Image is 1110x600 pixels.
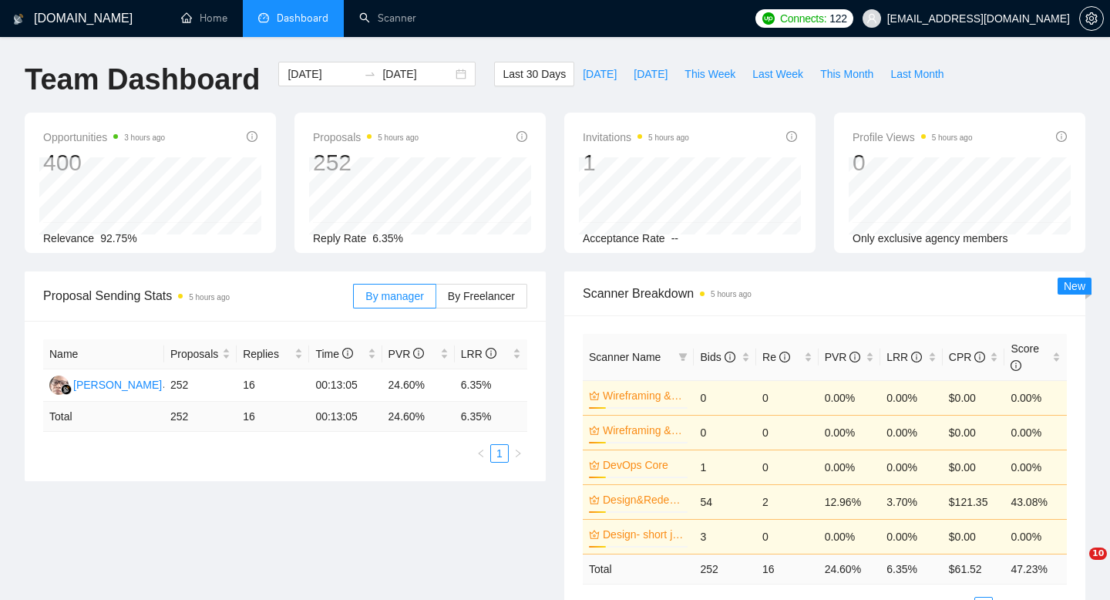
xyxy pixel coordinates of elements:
span: user [866,13,877,24]
td: 00:13:05 [309,369,382,402]
span: info-circle [486,348,496,359]
span: filter [678,352,688,362]
span: to [364,68,376,80]
button: [DATE] [574,62,625,86]
button: Last Month [882,62,952,86]
span: info-circle [342,348,353,359]
span: filter [675,346,691,369]
td: 0 [756,380,819,415]
iframe: Intercom live chat [1058,548,1095,585]
span: info-circle [516,131,527,142]
th: Name [43,339,164,369]
button: [DATE] [625,62,676,86]
li: Next Page [509,444,527,463]
td: 6.35 % [455,402,527,432]
span: info-circle [247,131,257,142]
td: 16 [756,554,819,584]
span: Reply Rate [313,232,366,244]
span: Bids [700,351,735,363]
img: logo [13,7,24,32]
span: LRR [461,348,496,360]
td: 6.35 % [880,554,943,584]
td: 0.00% [880,450,943,484]
span: -- [671,232,678,244]
span: setting [1080,12,1103,25]
span: crown [589,390,600,401]
span: info-circle [1011,360,1021,371]
span: PVR [825,351,861,363]
td: 0 [756,450,819,484]
a: DevOps Core [603,457,684,474]
span: New [1064,280,1085,292]
span: info-circle [786,131,797,142]
span: [DATE] [634,66,668,83]
a: setting [1079,12,1104,25]
time: 5 hours ago [711,290,752,298]
td: 24.60% [382,369,455,402]
span: dashboard [258,12,269,23]
a: Wireframing & UX Prototype (without budget) [603,422,684,439]
div: 252 [313,148,419,177]
td: 0.00% [819,415,881,450]
span: Proposals [313,128,419,147]
span: PVR [388,348,425,360]
span: Proposals [170,346,219,362]
div: [PERSON_NAME] [73,376,162,393]
span: Last 30 Days [503,66,566,83]
span: left [476,449,486,458]
span: CPR [949,351,985,363]
td: 6.35% [455,369,527,402]
span: info-circle [725,352,735,362]
span: info-circle [911,352,922,362]
span: crown [589,494,600,505]
span: Scanner Name [589,351,661,363]
span: right [513,449,523,458]
img: upwork-logo.png [762,12,775,25]
td: 252 [164,369,237,402]
td: 3 [694,519,756,554]
span: This Week [684,66,735,83]
span: crown [589,460,600,470]
img: gigradar-bm.png [61,384,72,395]
a: homeHome [181,12,227,25]
td: 0.00% [1004,519,1067,554]
td: $0.00 [943,450,1005,484]
a: Design&Redesign [603,491,684,508]
span: 122 [829,10,846,27]
td: 16 [237,402,309,432]
span: Dashboard [277,12,328,25]
button: Last Week [744,62,812,86]
span: Scanner Breakdown [583,284,1067,303]
td: Total [43,402,164,432]
td: 0 [694,415,756,450]
span: Only exclusive agency members [853,232,1008,244]
td: 0.00% [1004,380,1067,415]
td: 0 [756,415,819,450]
a: Design- short job(0) [603,526,684,543]
td: 16 [237,369,309,402]
td: 0 [694,380,756,415]
td: $0.00 [943,519,1005,554]
time: 5 hours ago [378,133,419,142]
td: 00:13:05 [309,402,382,432]
td: 1 [694,450,756,484]
a: HH[PERSON_NAME] [49,378,162,390]
span: Opportunities [43,128,165,147]
th: Proposals [164,339,237,369]
td: 0 [756,519,819,554]
td: 47.23 % [1004,554,1067,584]
span: crown [589,529,600,540]
td: $ 61.52 [943,554,1005,584]
span: info-circle [413,348,424,359]
button: setting [1079,6,1104,31]
span: Relevance [43,232,94,244]
span: Re [762,351,790,363]
span: Invitations [583,128,689,147]
a: searchScanner [359,12,416,25]
span: [DATE] [583,66,617,83]
input: Start date [288,66,358,83]
td: 0.00% [819,450,881,484]
span: crown [589,425,600,436]
span: Proposal Sending Stats [43,286,353,305]
time: 5 hours ago [189,293,230,302]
